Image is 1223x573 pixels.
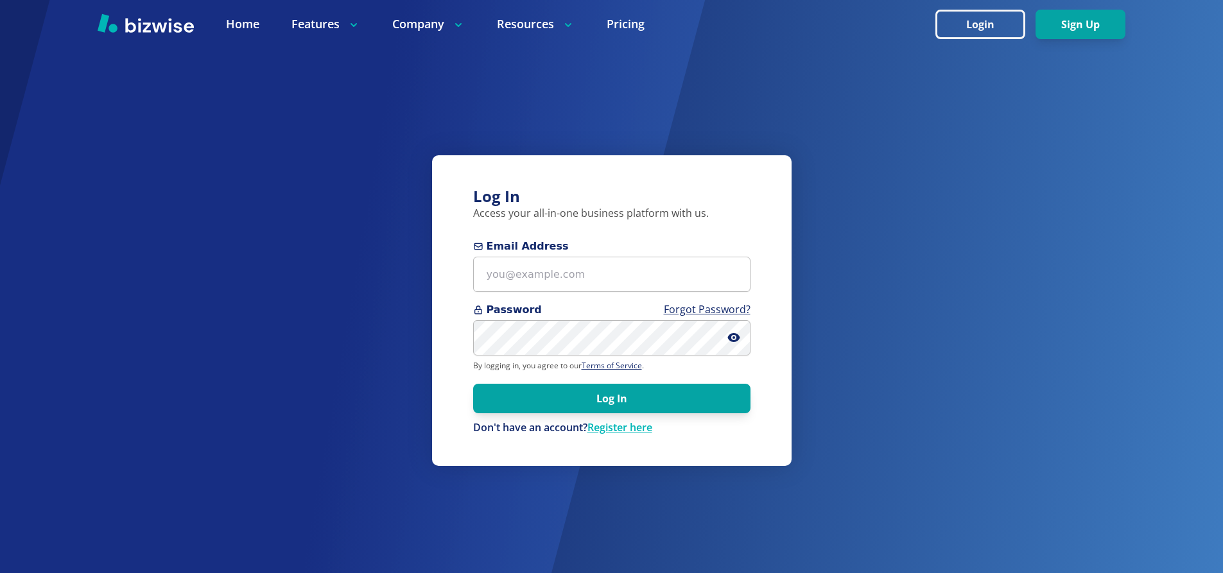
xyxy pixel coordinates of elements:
a: Login [935,19,1036,31]
p: Company [392,16,465,32]
span: Email Address [473,239,750,254]
button: Sign Up [1036,10,1125,39]
button: Login [935,10,1025,39]
div: Don't have an account?Register here [473,421,750,435]
p: By logging in, you agree to our . [473,361,750,371]
input: you@example.com [473,257,750,292]
span: Password [473,302,750,318]
a: Forgot Password? [664,302,750,316]
a: Pricing [607,16,645,32]
a: Sign Up [1036,19,1125,31]
p: Access your all-in-one business platform with us. [473,207,750,221]
a: Register here [587,420,652,434]
button: Log In [473,384,750,413]
p: Don't have an account? [473,421,750,435]
p: Resources [497,16,575,32]
img: Bizwise Logo [98,13,194,33]
a: Terms of Service [582,360,642,371]
p: Features [291,16,360,32]
h3: Log In [473,186,750,207]
a: Home [226,16,259,32]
